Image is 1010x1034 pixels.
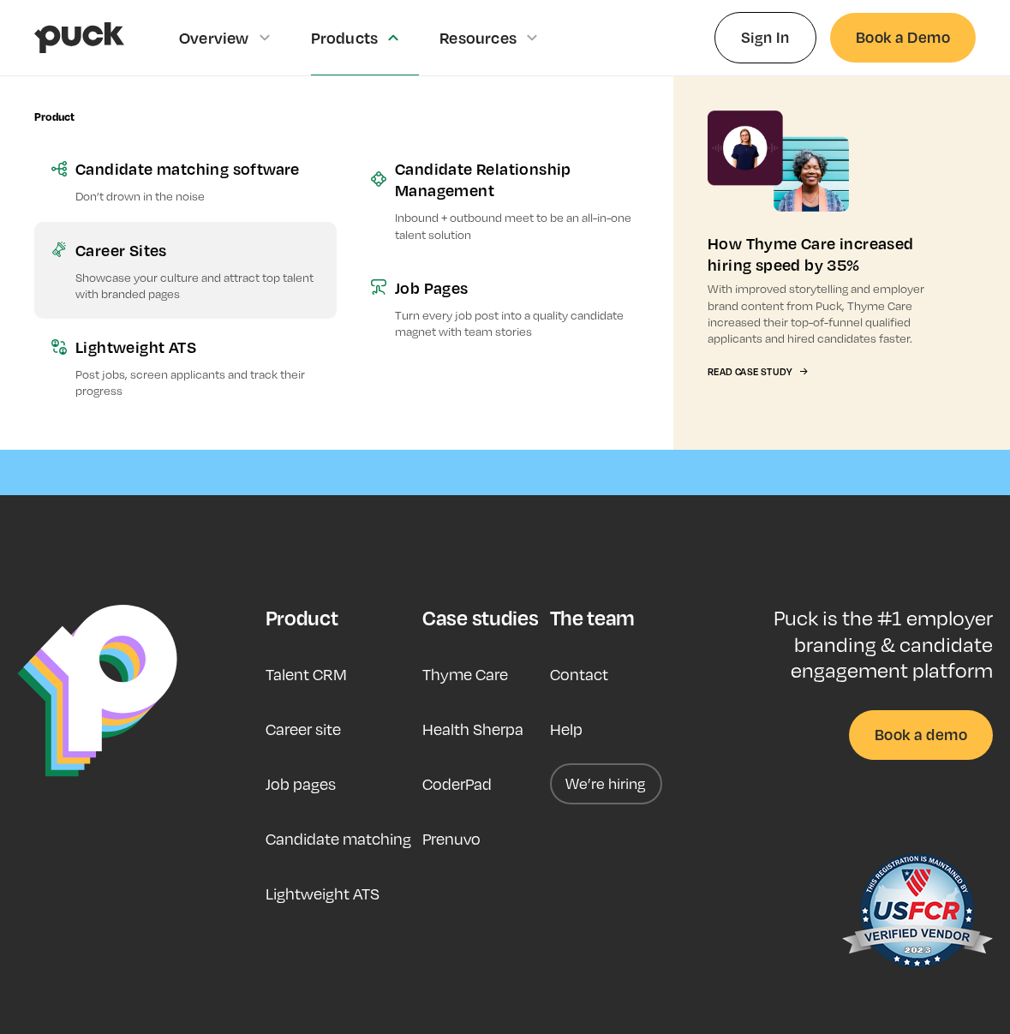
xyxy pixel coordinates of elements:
a: Book a demo [849,710,993,759]
a: We’re hiring [550,763,662,804]
div: Candidate Relationship Management [395,158,639,200]
a: Candidate matching softwareDon’t drown in the noise [34,140,337,221]
div: Job Pages [395,277,639,298]
a: How Thyme Care increased hiring speed by 35%With improved storytelling and employer brand content... [673,76,976,450]
a: Lightweight ATSPost jobs, screen applicants and track their progress [34,319,337,415]
a: Health Sherpa [422,708,523,750]
a: Prenuvo [422,818,481,859]
div: The team [550,605,635,631]
a: Career site [266,708,341,750]
a: Candidate Relationship ManagementInbound + outbound meet to be an all-in-one talent solution [354,140,656,259]
p: Puck is the #1 employer branding & candidate engagement platform [762,605,993,683]
p: Don’t drown in the noise [75,188,320,204]
div: Resources [439,28,517,47]
div: Lightweight ATS [75,336,320,357]
a: Contact [550,654,608,695]
a: Job pages [266,763,336,804]
a: Lightweight ATS [266,873,379,914]
a: Career SitesShowcase your culture and attract top talent with branded pages [34,222,337,319]
a: Thyme Care [422,654,508,695]
p: Post jobs, screen applicants and track their progress [75,366,320,398]
a: Talent CRM [266,654,347,695]
img: US Federal Contractor Registration System for Award Management Verified Vendor Seal [840,846,993,983]
div: Career Sites [75,239,320,260]
div: Case studies [422,605,538,631]
div: Read Case Study [708,367,792,378]
p: Turn every job post into a quality candidate magnet with team stories [395,307,639,339]
a: Sign In [714,12,816,63]
p: Inbound + outbound meet to be an all-in-one talent solution [395,209,639,242]
a: Help [550,708,583,750]
div: Products [311,28,379,47]
p: Showcase your culture and attract top talent with branded pages [75,269,320,302]
div: Overview [179,28,249,47]
div: Candidate matching software [75,158,320,179]
a: Job PagesTurn every job post into a quality candidate magnet with team stories [354,260,656,356]
a: Book a Demo [830,13,976,62]
img: Puck Logo [17,605,177,777]
div: Product [266,605,338,631]
div: How Thyme Care increased hiring speed by 35% [708,232,941,275]
a: Candidate matching [266,818,411,859]
div: Product [34,111,75,123]
p: With improved storytelling and employer brand content from Puck, Thyme Care increased their top-o... [708,280,941,346]
a: CoderPad [422,763,492,804]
